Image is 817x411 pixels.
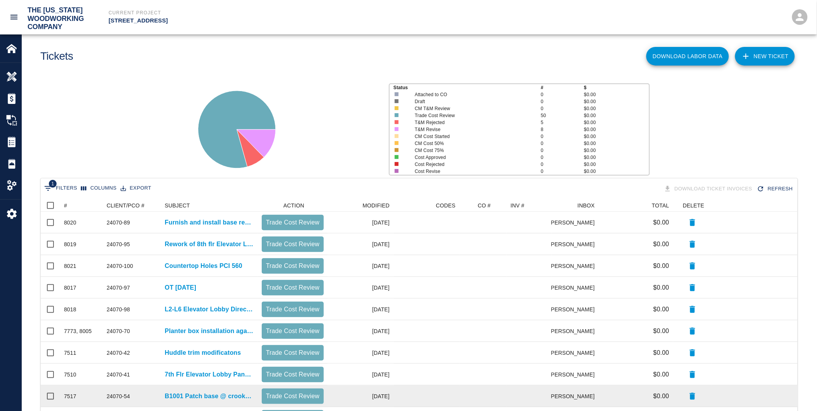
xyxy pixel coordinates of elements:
[265,370,321,379] p: Trade Cost Review
[49,180,57,188] span: 1
[541,140,584,147] p: 0
[165,261,242,271] p: Countertop Holes PCI 560
[165,240,254,249] p: Rework of 8th flr Elevator Lobby panels for Light fixture PCI682
[653,240,669,249] p: $0.00
[541,161,584,168] p: 0
[584,147,649,154] p: $0.00
[652,199,669,212] div: TOTAL
[165,370,254,379] a: 7th Flr Elevator Lobby Panel and Reveal Modifications to accommodate Lite Pocket End caps
[551,233,599,255] div: [PERSON_NAME]
[653,218,669,227] p: $0.00
[551,385,599,407] div: [PERSON_NAME]
[258,199,328,212] div: ACTION
[551,364,599,385] div: [PERSON_NAME]
[584,98,649,105] p: $0.00
[653,261,669,271] p: $0.00
[551,277,599,299] div: [PERSON_NAME]
[328,255,394,277] div: [DATE]
[415,133,529,140] p: CM Cost Started
[653,326,669,336] p: $0.00
[64,284,76,292] div: 8017
[511,199,525,212] div: INV #
[64,327,92,335] div: 7773, 8005
[415,98,529,105] p: Draft
[60,199,103,212] div: #
[415,112,529,119] p: Trade Cost Review
[265,348,321,357] p: Trade Cost Review
[107,199,145,212] div: CLIENT/PCO #
[459,199,507,212] div: CO #
[165,392,254,401] a: B1001 Patch base @ crooked wall DW Rework
[584,161,649,168] p: $0.00
[107,327,130,335] div: 24070-70
[541,126,584,133] p: 8
[42,182,79,195] button: Show filters
[64,262,76,270] div: 8021
[265,305,321,314] p: Trade Cost Review
[415,154,529,161] p: Cost Approved
[79,182,119,194] button: Select columns
[165,283,196,292] p: OT [DATE]
[165,326,254,336] a: Planter box installation against metal cladding (Part 1 & 2)
[265,218,321,227] p: Trade Cost Review
[64,349,76,357] div: 7511
[584,154,649,161] p: $0.00
[328,364,394,385] div: [DATE]
[165,199,190,212] div: SUBJECT
[653,370,669,379] p: $0.00
[584,133,649,140] p: $0.00
[394,84,541,91] p: Status
[415,119,529,126] p: T&M Rejected
[662,182,756,196] div: Tickets download in groups of 15
[265,240,321,249] p: Trade Cost Review
[541,133,584,140] p: 0
[165,218,254,227] a: Furnish and install base reveal under WDA-1 Panels
[584,168,649,175] p: $0.00
[165,348,241,357] p: Huddle trim modificatons
[541,98,584,105] p: 0
[40,50,73,63] h1: Tickets
[541,147,584,154] p: 0
[328,385,394,407] div: [DATE]
[415,168,529,175] p: Cost Revise
[551,299,599,320] div: [PERSON_NAME]
[283,199,304,212] div: ACTION
[64,392,76,400] div: 7517
[64,219,76,226] div: 8020
[541,168,584,175] p: 0
[599,199,673,212] div: TOTAL
[328,277,394,299] div: [DATE]
[653,305,669,314] p: $0.00
[673,199,712,212] div: DELETE
[778,374,817,411] iframe: Chat Widget
[584,126,649,133] p: $0.00
[653,392,669,401] p: $0.00
[265,261,321,271] p: Trade Cost Review
[109,16,451,25] p: [STREET_ADDRESS]
[328,233,394,255] div: [DATE]
[119,182,153,194] button: Export
[165,305,254,314] a: L2-L6 Elevator Lobby Directory Modifications
[551,255,599,277] div: [PERSON_NAME]
[28,6,93,28] h2: The [US_STATE] Woodworking Company
[541,84,584,91] p: #
[541,119,584,126] p: 5
[415,140,529,147] p: CM Cost 50%
[584,105,649,112] p: $0.00
[683,199,704,212] div: DELETE
[788,5,812,29] button: open
[64,371,76,378] div: 7510
[328,212,394,233] div: [DATE]
[415,147,529,154] p: CM Cost 75%
[64,306,76,313] div: 8018
[541,154,584,161] p: 0
[328,299,394,320] div: [DATE]
[265,326,321,336] p: Trade Cost Review
[64,199,67,212] div: #
[161,199,258,212] div: SUBJECT
[328,199,394,212] div: MODIFIED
